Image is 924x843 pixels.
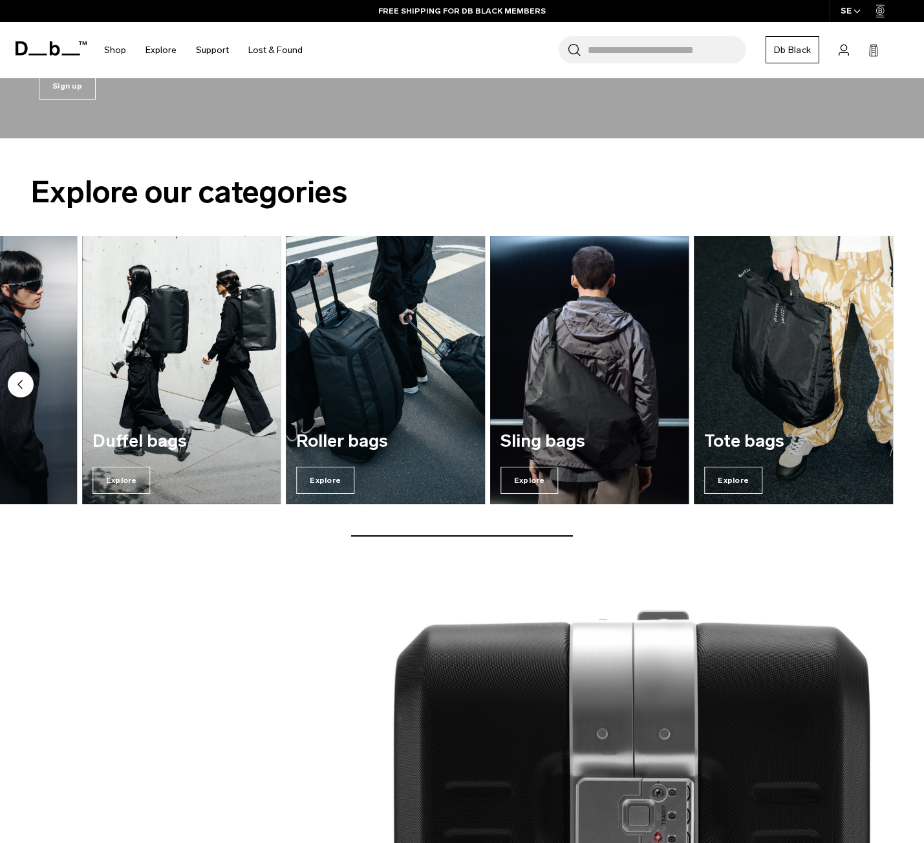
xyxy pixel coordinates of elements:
a: Explore [145,27,177,73]
button: Previous slide [8,372,34,400]
span: Explore [704,467,762,494]
div: 7 / 7 [694,236,893,504]
div: 4 / 7 [82,236,281,504]
a: Lost & Found [248,27,303,73]
a: Db Black [766,36,819,63]
a: Duffel bags Explore [82,236,281,504]
a: Sling bags Explore [490,236,689,504]
h3: Duffel bags [92,432,271,451]
h3: Roller bags [296,432,475,451]
a: Roller bags Explore [286,236,485,504]
span: Explore [296,467,354,494]
div: 5 / 7 [286,236,485,504]
a: Tote bags Explore [694,236,893,504]
a: Sign up [39,72,96,100]
h3: Sling bags [500,432,679,451]
span: Explore [92,467,151,494]
a: Support [196,27,229,73]
a: FREE SHIPPING FOR DB BLACK MEMBERS [378,5,546,17]
div: 6 / 7 [490,236,689,504]
a: Shop [104,27,126,73]
h2: Explore our categories [31,169,893,215]
nav: Main Navigation [94,22,312,78]
h3: Tote bags [704,432,883,451]
span: Explore [500,467,559,494]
